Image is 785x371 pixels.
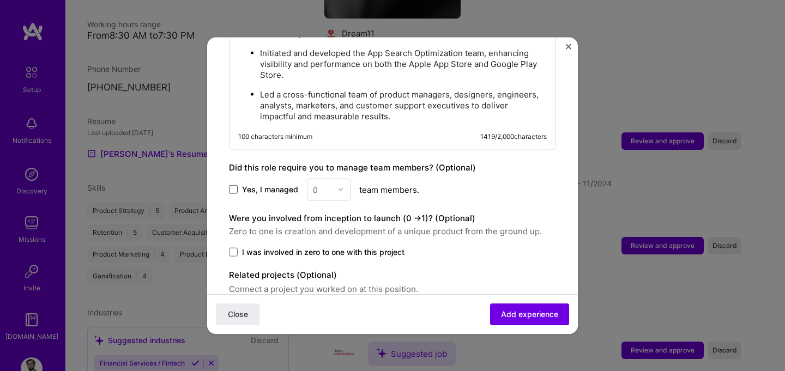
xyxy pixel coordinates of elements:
label: Did this role require you to manage team members? (Optional) [229,162,476,172]
span: Yes, I managed [242,184,298,195]
div: 100 characters minimum [238,132,312,141]
p: Led a cross-functional team of product managers, designers, engineers, analysts, marketers, and c... [260,89,547,121]
div: 1419 / 2,000 characters [480,132,547,141]
span: I was involved in zero to one with this project [242,246,404,257]
div: team members. [229,178,556,200]
span: Zero to one is creation and development of a unique product from the ground up. [229,224,556,238]
button: Close [566,44,571,55]
button: Close [216,303,259,325]
span: Connect a project you worked on at this position. [229,282,556,295]
span: Add experience [501,309,558,320]
button: Add experience [490,303,569,325]
span: Close [228,309,248,320]
p: Created and executed a go-to-market plan for Dream11’s PlayStore launch (100Mn+ downloads, 4.4 ra... [260,6,547,39]
p: Initiated and developed the App Search Optimization team, enhancing visibility and performance on... [260,47,547,80]
label: Were you involved from inception to launch (0 - > 1)? (Optional) [229,212,475,223]
label: Related projects (Optional) [229,268,556,281]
